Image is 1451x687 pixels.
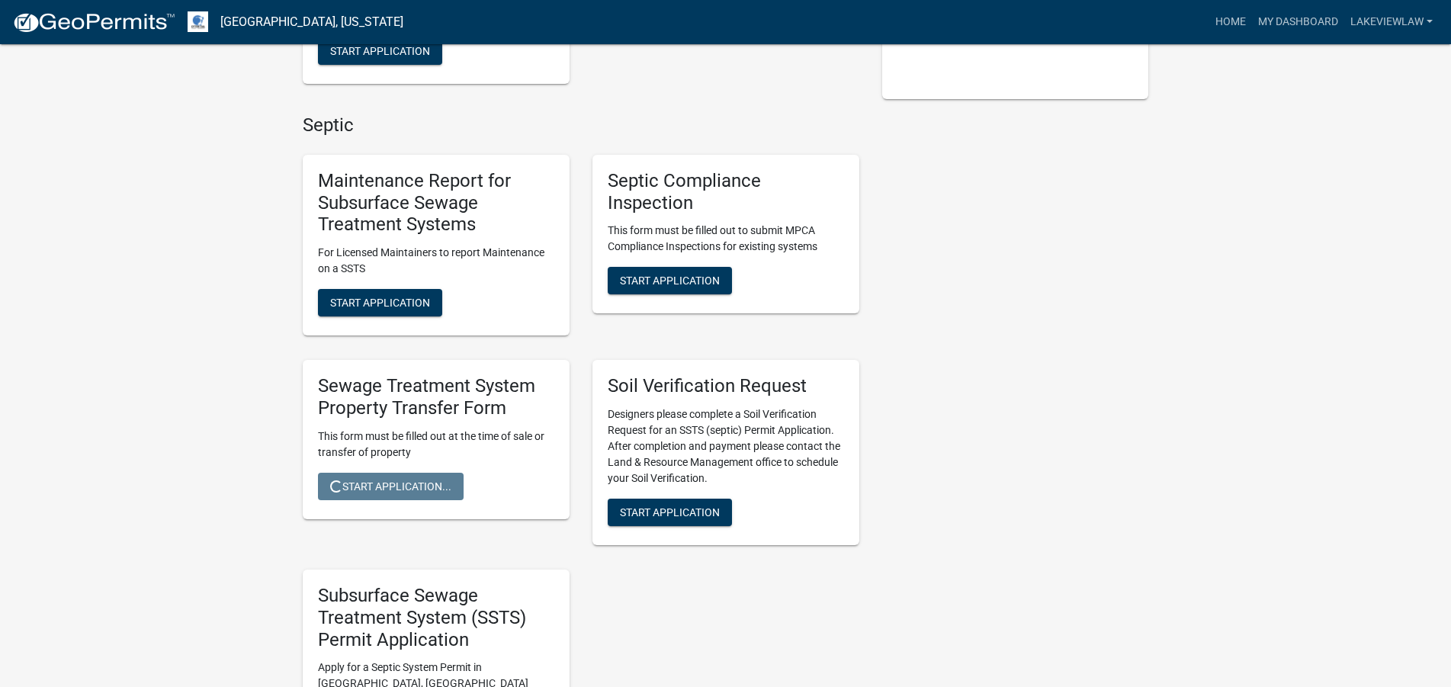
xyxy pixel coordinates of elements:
[620,274,720,287] span: Start Application
[330,297,430,309] span: Start Application
[318,37,442,65] button: Start Application
[608,375,844,397] h5: Soil Verification Request
[620,506,720,518] span: Start Application
[608,406,844,486] p: Designers please complete a Soil Verification Request for an SSTS (septic) Permit Application. Af...
[220,9,403,35] a: [GEOGRAPHIC_DATA], [US_STATE]
[608,267,732,294] button: Start Application
[330,480,451,492] span: Start Application...
[318,375,554,419] h5: Sewage Treatment System Property Transfer Form
[1344,8,1439,37] a: lakeviewlaw
[318,585,554,650] h5: Subsurface Sewage Treatment System (SSTS) Permit Application
[608,223,844,255] p: This form must be filled out to submit MPCA Compliance Inspections for existing systems
[318,170,554,236] h5: Maintenance Report for Subsurface Sewage Treatment Systems
[330,45,430,57] span: Start Application
[318,473,464,500] button: Start Application...
[303,114,859,136] h4: Septic
[318,429,554,461] p: This form must be filled out at the time of sale or transfer of property
[318,289,442,316] button: Start Application
[188,11,208,32] img: Otter Tail County, Minnesota
[318,245,554,277] p: For Licensed Maintainers to report Maintenance on a SSTS
[608,499,732,526] button: Start Application
[608,170,844,214] h5: Septic Compliance Inspection
[1252,8,1344,37] a: My Dashboard
[1209,8,1252,37] a: Home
